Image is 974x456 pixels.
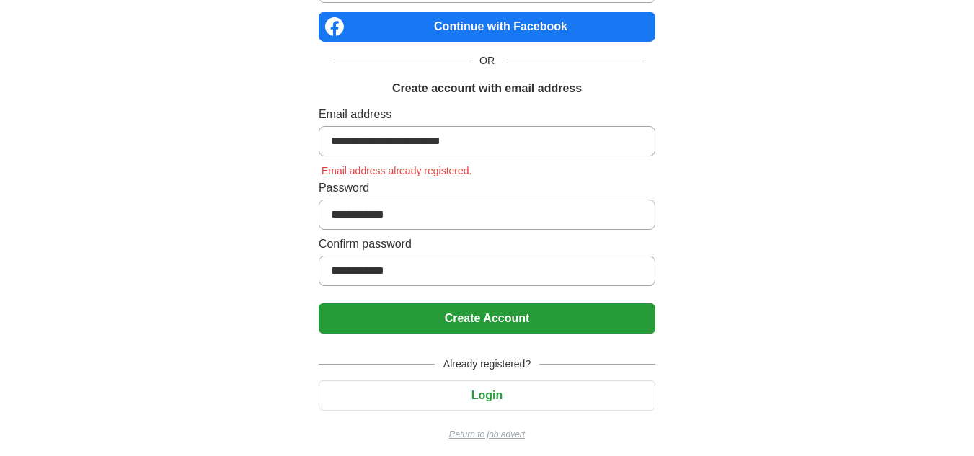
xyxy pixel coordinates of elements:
[319,236,655,253] label: Confirm password
[319,380,655,411] button: Login
[319,428,655,441] a: Return to job advert
[319,165,475,176] span: Email address already registered.
[319,303,655,334] button: Create Account
[319,179,655,197] label: Password
[435,357,539,372] span: Already registered?
[319,106,655,123] label: Email address
[392,80,582,97] h1: Create account with email address
[319,12,655,42] a: Continue with Facebook
[471,53,503,68] span: OR
[319,389,655,401] a: Login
